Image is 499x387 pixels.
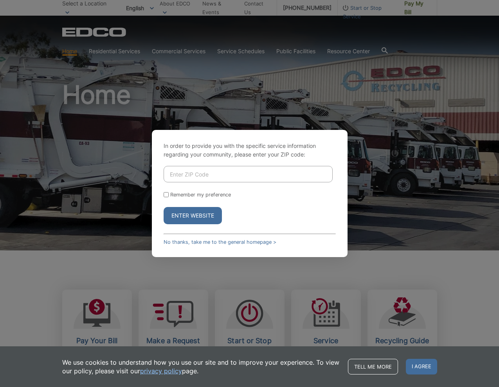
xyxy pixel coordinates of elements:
label: Remember my preference [170,192,231,198]
a: Tell me more [348,359,398,374]
button: Enter Website [164,207,222,224]
a: privacy policy [140,367,182,375]
span: I agree [406,359,437,374]
a: No thanks, take me to the general homepage > [164,239,276,245]
p: We use cookies to understand how you use our site and to improve your experience. To view our pol... [62,358,340,375]
input: Enter ZIP Code [164,166,333,182]
p: In order to provide you with the specific service information regarding your community, please en... [164,142,336,159]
